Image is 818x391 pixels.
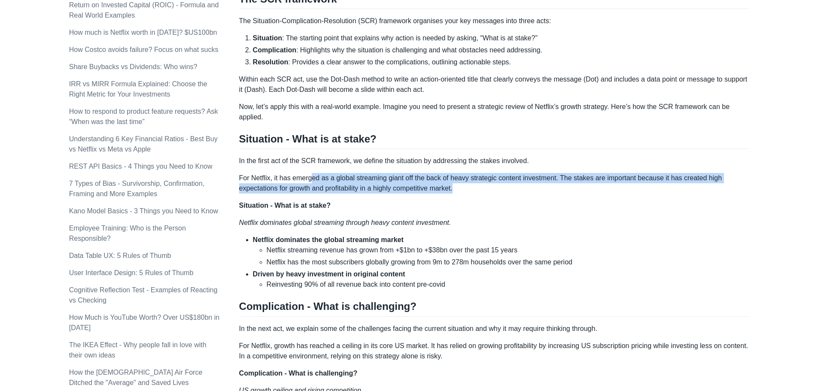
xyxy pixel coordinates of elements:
[239,202,331,209] strong: Situation - What is at stake?
[267,279,749,290] li: Reinvesting 90% of all revenue back into content pre-covid
[239,74,749,95] p: Within each SCR act, use the Dot-Dash method to write an action-oriented title that clearly conve...
[69,1,219,19] a: Return on Invested Capital (ROIC) - Formula and Real World Examples
[239,156,749,166] p: In the first act of the SCR framework, we define the situation by addressing the stakes involved.
[69,341,207,359] a: The IKEA Effect - Why people fall in love with their own ideas
[239,341,749,361] p: For Netflix, growth has reached a ceiling in its core US market. It has relied on growing profita...
[253,33,749,43] li: : The starting point that explains why action is needed by asking, “What is at stake?”
[69,163,213,170] a: REST API Basics - 4 Things you Need to Know
[69,63,198,70] a: Share Buybacks vs Dividends: Who wins?
[239,324,749,334] p: In the next act, we explain some of the challenges facing the current situation and why it may re...
[69,108,218,125] a: How to respond to product feature requests? Ask “When was the last time”
[239,102,749,122] p: Now, let’s apply this with a real-world example. Imagine you need to present a strategic review o...
[239,370,358,377] strong: Complication - What is challenging?
[69,286,218,304] a: Cognitive Reflection Test - Examples of Reacting vs Checking
[253,45,749,55] li: : Highlights why the situation is challenging and what obstacles need addressing.
[69,314,219,331] a: How Much is YouTube Worth? Over US$180bn in [DATE]
[69,80,207,98] a: IRR vs MIRR Formula Explained: Choose the Right Metric for Your Investments
[253,270,405,278] strong: Driven by heavy investment in original content
[267,257,749,267] li: Netflix has the most subscribers globally growing from 9m to 278m households over the same period
[253,236,404,243] strong: Netflix dominates the global streaming market
[239,173,749,194] p: For Netflix, it has emerged as a global streaming giant off the back of heavy strategic content i...
[239,219,451,226] em: Netflix dominates global streaming through heavy content investment.
[253,58,289,66] strong: Resolution
[69,252,171,259] a: Data Table UX: 5 Rules of Thumb
[69,369,203,386] a: How the [DEMOGRAPHIC_DATA] Air Force Ditched the "Average" and Saved Lives
[69,207,218,215] a: Kano Model Basics - 3 Things you Need to Know
[267,245,749,255] li: Netflix streaming revenue has grown from +$1bn to +$38bn over the past 15 years
[69,224,186,242] a: Employee Training: Who is the Person Responsible?
[239,300,749,316] h2: Complication - What is challenging?
[239,16,749,26] p: The Situation-Complication-Resolution (SCR) framework organises your key messages into three acts:
[69,46,219,53] a: How Costco avoids failure? Focus on what sucks
[69,269,194,276] a: User Interface Design: 5 Rules of Thumb
[253,57,749,67] li: : Provides a clear answer to the complications, outlining actionable steps.
[69,135,218,153] a: Understanding 6 Key Financial Ratios - Best Buy vs Netflix vs Meta vs Apple
[239,133,749,149] h2: Situation - What is at stake?
[253,46,296,54] strong: Complication
[69,180,204,197] a: 7 Types of Bias - Survivorship, Confirmation, Framing and More Examples
[253,34,282,42] strong: Situation
[69,29,217,36] a: How much is Netflix worth in [DATE]? $US100bn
